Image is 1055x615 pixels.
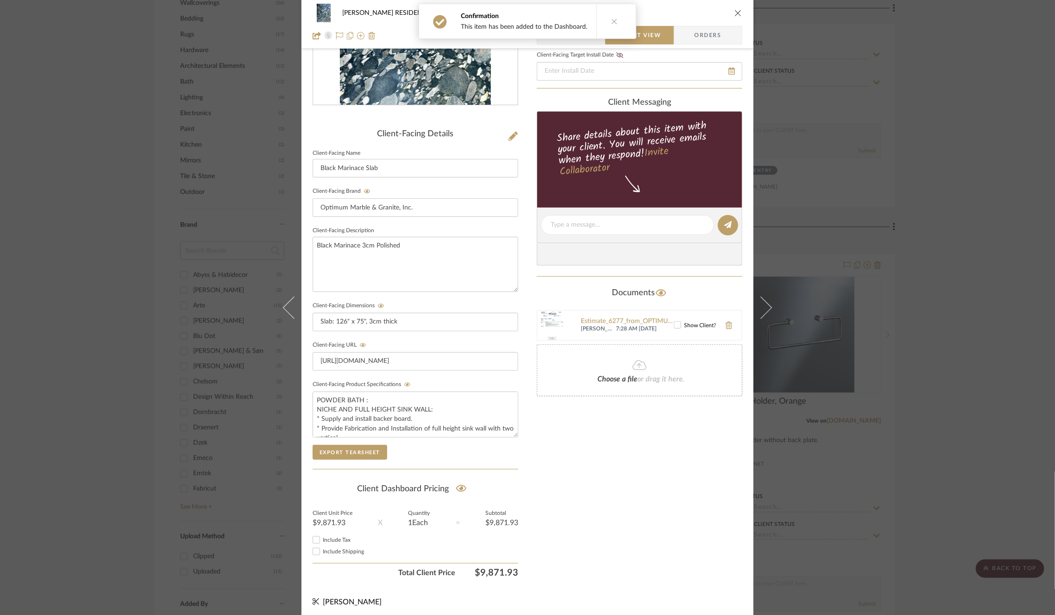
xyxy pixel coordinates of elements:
span: [PERSON_NAME] [581,325,614,333]
span: $9,871.93 [455,567,518,578]
span: Include Shipping [323,549,364,554]
input: Enter Client-Facing Item Name [313,159,518,178]
div: = [456,517,460,528]
div: Client-Facing Details [313,129,518,139]
div: Client Dashboard Pricing [313,479,518,500]
a: Estimate_6277_from_OPTIMUM_MARBLE_INC.pdf [581,318,674,325]
label: Client-Facing Description [313,228,374,233]
input: Enter Client-Facing Brand [313,198,518,217]
span: [PERSON_NAME] [323,598,382,606]
img: Remove from project [368,32,376,39]
span: Show Client? [684,323,716,328]
label: Client-Facing Brand [313,188,373,195]
span: Client View [618,26,661,44]
input: Enter item dimensions [313,313,518,331]
label: Client-Facing Target Install Date [537,52,626,58]
label: Client-Facing Product Specifications [313,381,414,388]
input: Enter item URL [313,352,518,371]
label: Subtotal [485,511,518,516]
span: or drag it here. [637,375,684,383]
label: Client-Facing URL [313,342,369,349]
div: X [378,517,383,528]
button: Client-Facing Product Specifications [401,381,414,388]
button: Client-Facing URL [357,342,369,349]
button: Client-Facing Brand [361,188,373,195]
label: Client Unit Price [313,511,352,516]
span: Total Client Price [313,567,455,578]
span: Choose a file [597,375,637,383]
button: Client-Facing Dimensions [375,303,387,309]
span: [PERSON_NAME] RESIDENCE [342,10,436,16]
button: Export Tearsheet [313,445,387,460]
div: This item has been added to the Dashboard. [461,23,587,31]
div: Confirmation [461,12,587,21]
img: Estimate_6277_from_OPTIMUM_MARBLE_INC.pdf [537,311,567,340]
span: Include Tax [323,537,351,543]
div: $9,871.93 [313,519,352,526]
span: 7:28 AM [DATE] [616,325,674,333]
button: Client-Facing Target Install Date [614,52,626,58]
div: Documents [537,286,742,301]
div: 1 Each [408,519,430,526]
label: Quantity [408,511,430,516]
label: Client-Facing Dimensions [313,303,387,309]
div: client Messaging [537,98,742,108]
label: Client-Facing Name [313,151,360,156]
div: Share details about this item with your client. You will receive emails when they respond! [536,118,744,180]
input: Enter Install Date [537,62,742,81]
span: Orders [684,26,732,44]
div: $9,871.93 [485,519,518,526]
img: 824481ca-ad74-4860-8b76-1122a7ee0dfe_48x40.jpg [313,4,335,22]
button: close [734,9,742,17]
